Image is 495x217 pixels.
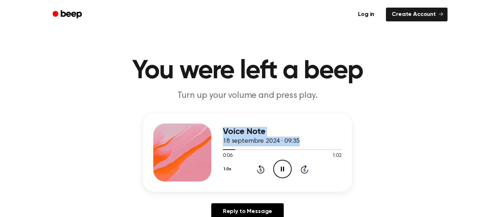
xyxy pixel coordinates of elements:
a: Create Account [386,8,448,21]
span: 1:02 [332,152,342,160]
h1: You were left a beep [62,58,433,84]
span: 0:06 [223,152,232,160]
button: 1.0x [223,163,234,175]
span: 18 septembre 2024 · 09:35 [223,138,300,145]
a: Beep [47,8,88,22]
a: Log in [351,6,382,23]
p: Turn up your volume and press play. [108,90,387,102]
h3: Voice Note [223,127,342,137]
